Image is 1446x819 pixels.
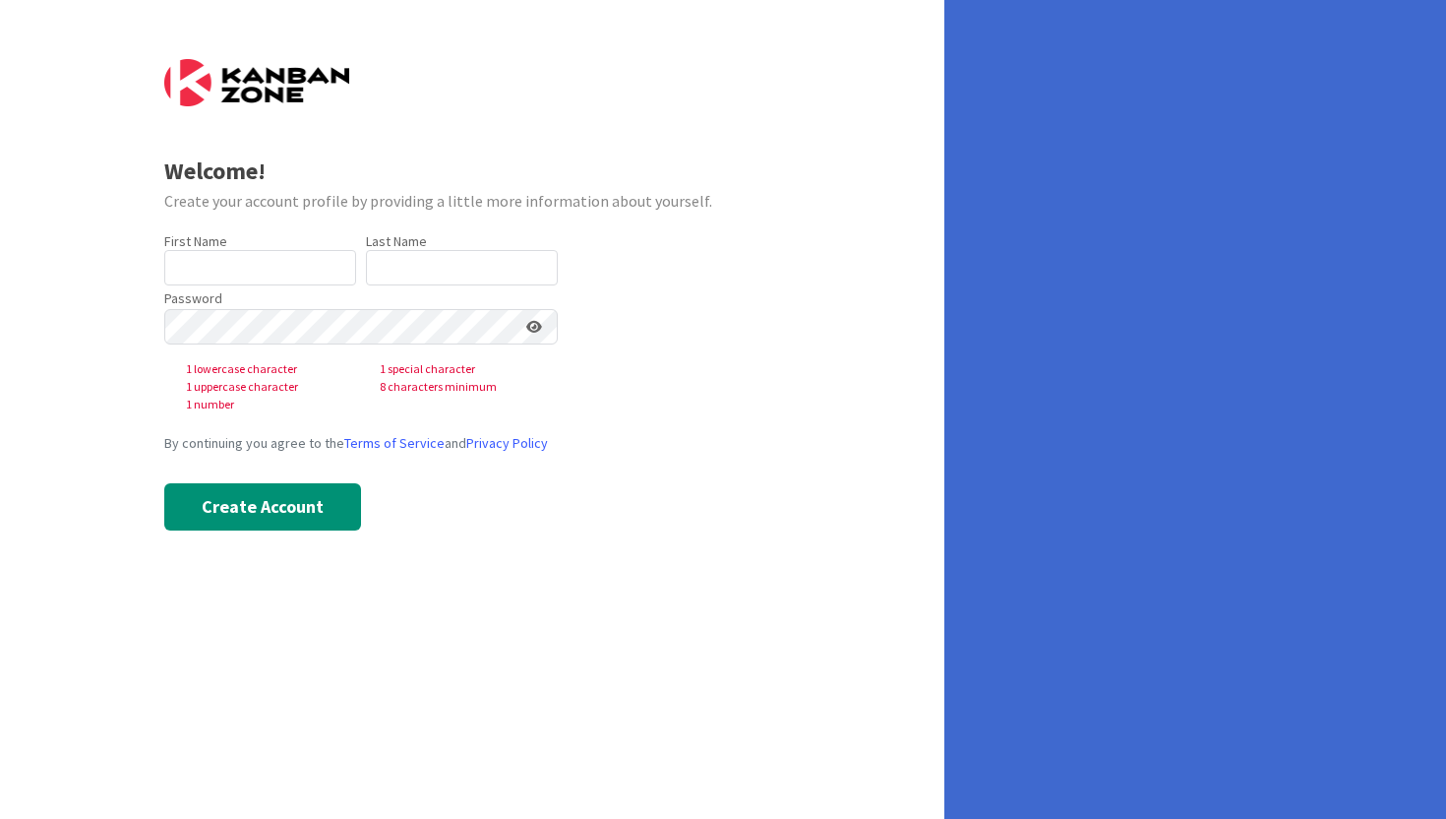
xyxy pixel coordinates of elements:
[164,483,361,531] button: Create Account
[164,232,227,250] label: First Name
[344,434,445,452] a: Terms of Service
[164,154,781,189] div: Welcome!
[366,232,427,250] label: Last Name
[364,378,558,396] span: 8 characters minimum
[164,59,349,106] img: Kanban Zone
[170,396,364,413] span: 1 number
[170,378,364,396] span: 1 uppercase character
[170,360,364,378] span: 1 lowercase character
[164,189,781,213] div: Create your account profile by providing a little more information about yourself.
[466,434,548,452] a: Privacy Policy
[364,360,558,378] span: 1 special character
[164,288,222,309] label: Password
[164,433,781,454] div: By continuing you agree to the and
